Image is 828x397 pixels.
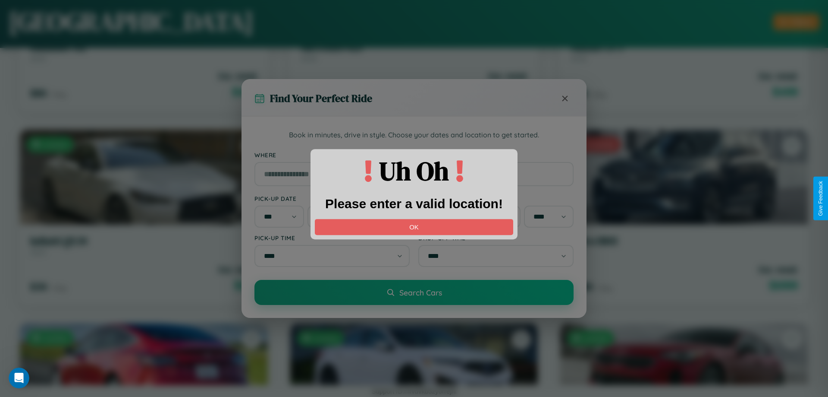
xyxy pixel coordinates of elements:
label: Drop-off Time [418,234,574,241]
h3: Find Your Perfect Ride [270,91,372,105]
label: Where [254,151,574,159]
p: Book in minutes, drive in style. Choose your dates and location to get started. [254,130,574,141]
label: Drop-off Date [418,195,574,202]
label: Pick-up Date [254,195,410,202]
label: Pick-up Time [254,234,410,241]
span: Search Cars [399,288,442,297]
